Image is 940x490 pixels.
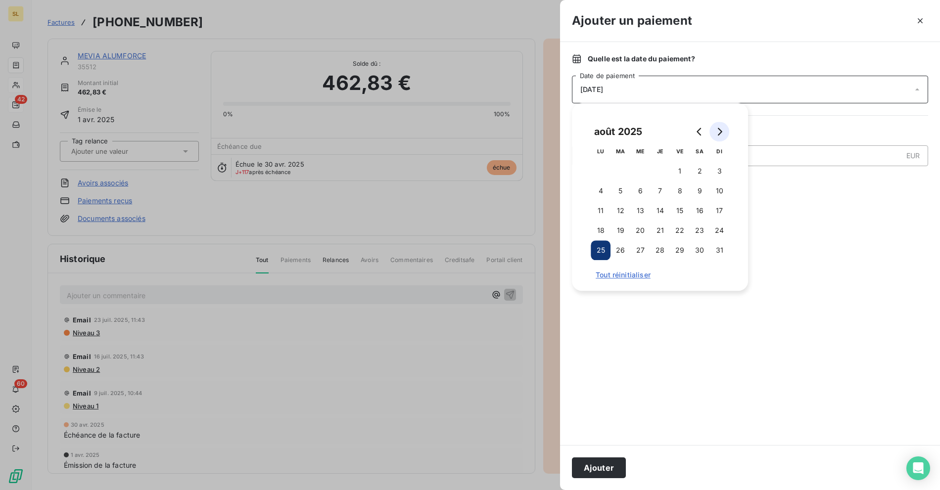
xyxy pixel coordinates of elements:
button: 10 [709,181,729,201]
button: 22 [670,221,690,240]
span: Nouveau solde dû : [572,174,928,184]
button: 20 [630,221,650,240]
button: 26 [611,240,630,260]
button: 8 [670,181,690,201]
span: Tout réinitialiser [596,271,724,279]
button: 9 [690,181,709,201]
h3: Ajouter un paiement [572,12,692,30]
button: 1 [670,161,690,181]
button: 13 [630,201,650,221]
button: 27 [630,240,650,260]
button: 7 [650,181,670,201]
button: Go to previous month [690,122,709,141]
button: 14 [650,201,670,221]
th: vendredi [670,141,690,161]
button: 30 [690,240,709,260]
button: 15 [670,201,690,221]
div: Open Intercom Messenger [906,456,930,480]
button: 12 [611,201,630,221]
button: 5 [611,181,630,201]
button: 24 [709,221,729,240]
th: jeudi [650,141,670,161]
div: août 2025 [591,124,646,139]
button: 29 [670,240,690,260]
th: dimanche [709,141,729,161]
th: samedi [690,141,709,161]
button: 17 [709,201,729,221]
button: 3 [709,161,729,181]
button: 11 [591,201,611,221]
th: lundi [591,141,611,161]
span: Quelle est la date du paiement ? [588,54,695,64]
button: 19 [611,221,630,240]
button: 2 [690,161,709,181]
button: 4 [591,181,611,201]
th: mardi [611,141,630,161]
th: mercredi [630,141,650,161]
button: Ajouter [572,457,626,478]
button: 21 [650,221,670,240]
button: 28 [650,240,670,260]
button: 18 [591,221,611,240]
button: 25 [591,240,611,260]
button: 31 [709,240,729,260]
button: Go to next month [709,122,729,141]
button: 6 [630,181,650,201]
span: [DATE] [580,86,603,93]
button: 23 [690,221,709,240]
button: 16 [690,201,709,221]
